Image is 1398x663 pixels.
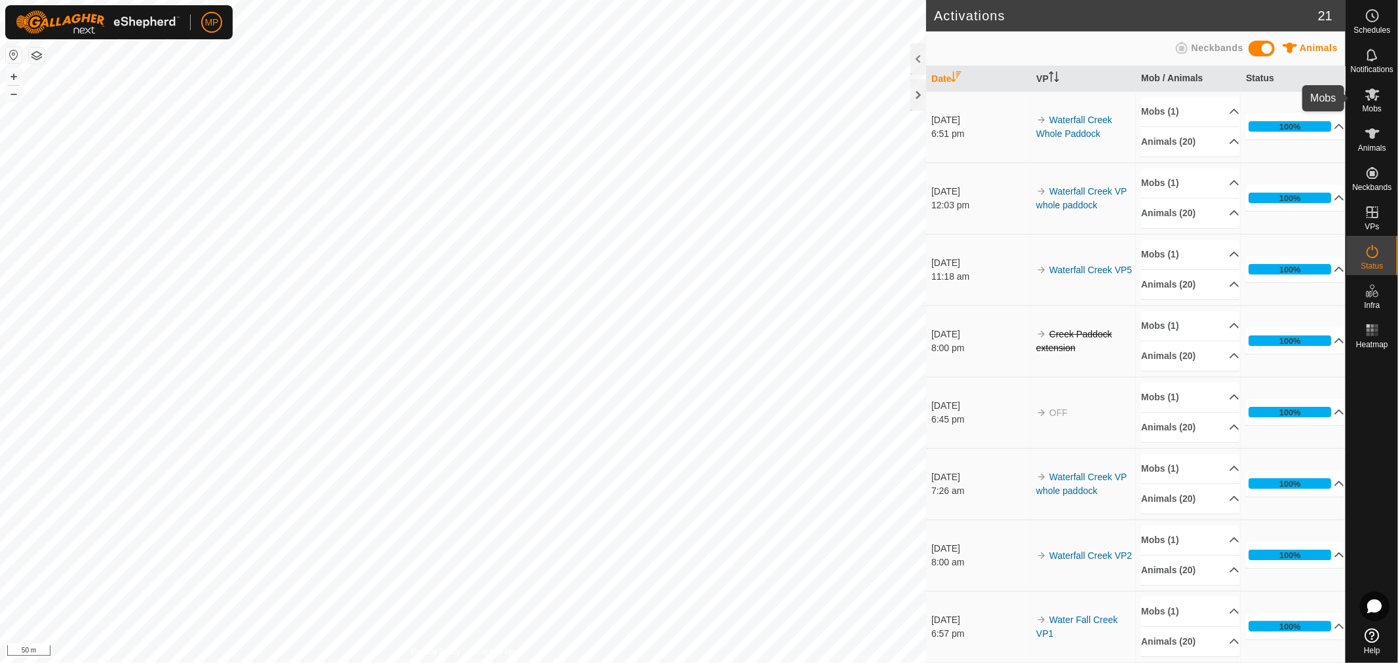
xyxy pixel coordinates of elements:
[931,113,1030,127] div: [DATE]
[412,646,461,658] a: Privacy Policy
[1049,550,1132,561] a: Waterfall Creek VP2
[926,66,1031,92] th: Date
[1246,542,1344,568] p-accordion-header: 100%
[1036,472,1127,496] a: Waterfall Creek VP whole paddock
[1036,265,1047,275] img: arrow
[934,8,1318,24] h2: Activations
[1246,328,1344,354] p-accordion-header: 100%
[1141,341,1239,371] p-accordion-header: Animals (20)
[1246,470,1344,497] p-accordion-header: 100%
[1279,549,1301,561] div: 100%
[1249,407,1331,417] div: 100%
[1141,97,1239,126] p-accordion-header: Mobs (1)
[16,10,180,34] img: Gallagher Logo
[1036,115,1112,139] a: Waterfall Creek Whole Paddock
[931,627,1030,641] div: 6:57 pm
[1249,335,1331,346] div: 100%
[1141,484,1239,514] p-accordion-header: Animals (20)
[1249,621,1331,632] div: 100%
[1351,66,1393,73] span: Notifications
[1141,627,1239,656] p-accordion-header: Animals (20)
[1036,407,1047,418] img: arrow
[1036,186,1127,210] a: Waterfall Creek VP whole paddock
[1363,105,1382,113] span: Mobs
[6,86,22,102] button: –
[1141,311,1239,341] p-accordion-header: Mobs (1)
[1036,329,1047,339] img: arrow
[1353,26,1390,34] span: Schedules
[1246,185,1344,211] p-accordion-header: 100%
[931,613,1030,627] div: [DATE]
[1141,199,1239,228] p-accordion-header: Animals (20)
[1036,115,1047,125] img: arrow
[1346,623,1398,660] a: Help
[1141,168,1239,198] p-accordion-header: Mobs (1)
[205,16,219,29] span: MP
[1141,270,1239,299] p-accordion-header: Animals (20)
[476,646,515,658] a: Contact Us
[1249,193,1331,203] div: 100%
[6,69,22,85] button: +
[951,73,961,84] p-sorticon: Activate to sort
[1300,43,1338,53] span: Animals
[1246,613,1344,639] p-accordion-header: 100%
[1249,264,1331,275] div: 100%
[1249,550,1331,560] div: 100%
[29,48,45,64] button: Map Layers
[1279,620,1301,633] div: 100%
[1141,413,1239,442] p-accordion-header: Animals (20)
[1141,597,1239,626] p-accordion-header: Mobs (1)
[1364,647,1380,654] span: Help
[1279,192,1301,204] div: 100%
[1352,183,1391,191] span: Neckbands
[1036,472,1047,482] img: arrow
[1241,66,1346,92] th: Status
[1358,144,1386,152] span: Animals
[1318,6,1332,26] span: 21
[1141,127,1239,157] p-accordion-header: Animals (20)
[1141,383,1239,412] p-accordion-header: Mobs (1)
[1364,301,1380,309] span: Infra
[931,270,1030,284] div: 11:18 am
[1365,223,1379,231] span: VPs
[1031,66,1136,92] th: VP
[931,185,1030,199] div: [DATE]
[931,256,1030,270] div: [DATE]
[1141,454,1239,483] p-accordion-header: Mobs (1)
[1036,550,1047,561] img: arrow
[1249,121,1331,132] div: 100%
[1279,478,1301,490] div: 100%
[931,413,1030,426] div: 6:45 pm
[931,341,1030,355] div: 8:00 pm
[1246,399,1344,425] p-accordion-header: 100%
[931,399,1030,413] div: [DATE]
[931,127,1030,141] div: 6:51 pm
[931,556,1030,569] div: 8:00 am
[1049,73,1059,84] p-sorticon: Activate to sort
[1279,335,1301,347] div: 100%
[931,470,1030,484] div: [DATE]
[931,328,1030,341] div: [DATE]
[931,199,1030,212] div: 12:03 pm
[931,484,1030,498] div: 7:26 am
[931,542,1030,556] div: [DATE]
[1279,121,1301,133] div: 100%
[1279,406,1301,419] div: 100%
[1136,66,1241,92] th: Mob / Animals
[1246,113,1344,140] p-accordion-header: 100%
[1361,262,1383,270] span: Status
[1279,263,1301,276] div: 100%
[1141,240,1239,269] p-accordion-header: Mobs (1)
[1049,407,1068,418] span: OFF
[1036,329,1112,353] s: Creek Paddock extension
[1036,615,1047,625] img: arrow
[1141,525,1239,555] p-accordion-header: Mobs (1)
[1036,615,1118,639] a: Water Fall Creek VP1
[1356,341,1388,349] span: Heatmap
[1249,478,1331,489] div: 100%
[1246,256,1344,282] p-accordion-header: 100%
[1192,43,1243,53] span: Neckbands
[1049,265,1132,275] a: Waterfall Creek VP5
[6,47,22,63] button: Reset Map
[1141,556,1239,585] p-accordion-header: Animals (20)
